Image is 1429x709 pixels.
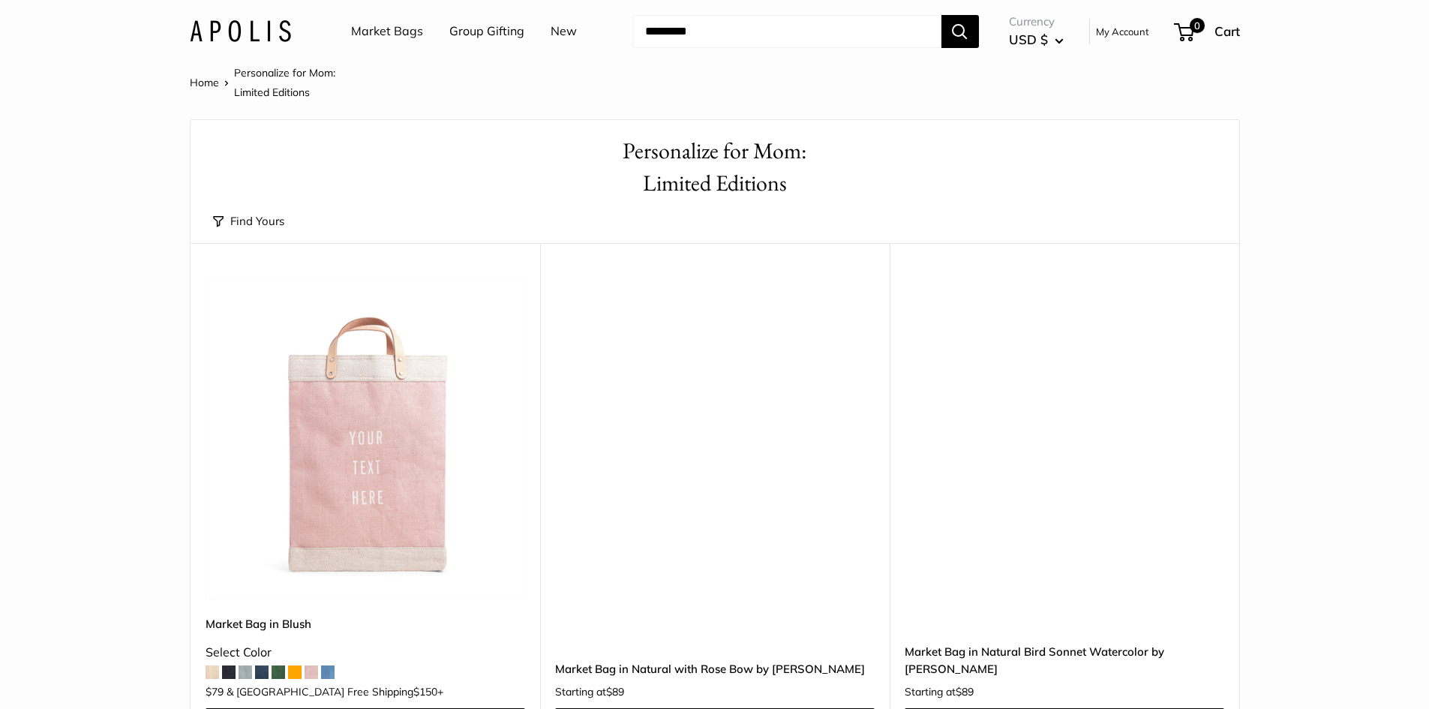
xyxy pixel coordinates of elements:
span: USD $ [1009,32,1048,47]
a: Market Bag in Natural with Rose Bow by [PERSON_NAME] [555,660,875,677]
button: Search [941,15,979,48]
img: description_Our first Blush Market Bag [206,281,525,600]
span: Starting at [905,686,974,697]
span: Cart [1214,23,1240,39]
div: Select Color [206,641,525,664]
a: Market Bag in Natural Bird Sonnet Watercolor by [PERSON_NAME] [905,643,1224,678]
a: New [551,20,577,43]
input: Search... [633,15,941,48]
span: $150 [413,685,437,698]
a: Market Bags [351,20,423,43]
h1: Personalize for Mom: Limited Editions [213,135,1217,200]
span: & [GEOGRAPHIC_DATA] Free Shipping + [227,686,443,697]
span: $89 [956,685,974,698]
a: description_Our first Blush Market BagMarket Bag in Blush [206,281,525,600]
a: description_Our first Bird Sonnet Watercolor Collaboration with Amy Logsdondescription_Effortless... [905,281,1224,600]
button: USD $ [1009,28,1064,52]
span: $89 [606,685,624,698]
span: Currency [1009,11,1064,32]
a: 0 Cart [1175,20,1240,44]
span: Personalize for Mom: Limited Editions [234,66,335,99]
img: Apolis [190,20,291,42]
a: Market Bag in Natural with Rose Bow by Amy LogsdonMarket Bag in Natural with Rose Bow by Amy Logsdon [555,281,875,600]
a: Group Gifting [449,20,524,43]
a: Market Bag in Blush [206,615,525,632]
span: 0 [1189,18,1204,33]
span: Starting at [555,686,624,697]
a: My Account [1096,23,1149,41]
nav: Breadcrumb [190,63,335,102]
button: Find Yours [213,211,284,232]
a: Home [190,76,219,89]
span: $79 [206,685,224,698]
